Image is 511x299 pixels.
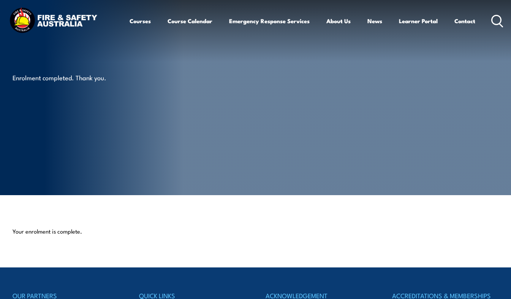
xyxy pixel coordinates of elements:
[13,73,151,82] p: Enrolment completed. Thank you.
[454,12,475,30] a: Contact
[13,227,499,235] p: Your enrolment is complete.
[326,12,351,30] a: About Us
[399,12,438,30] a: Learner Portal
[367,12,382,30] a: News
[130,12,151,30] a: Courses
[168,12,212,30] a: Course Calendar
[229,12,310,30] a: Emergency Response Services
